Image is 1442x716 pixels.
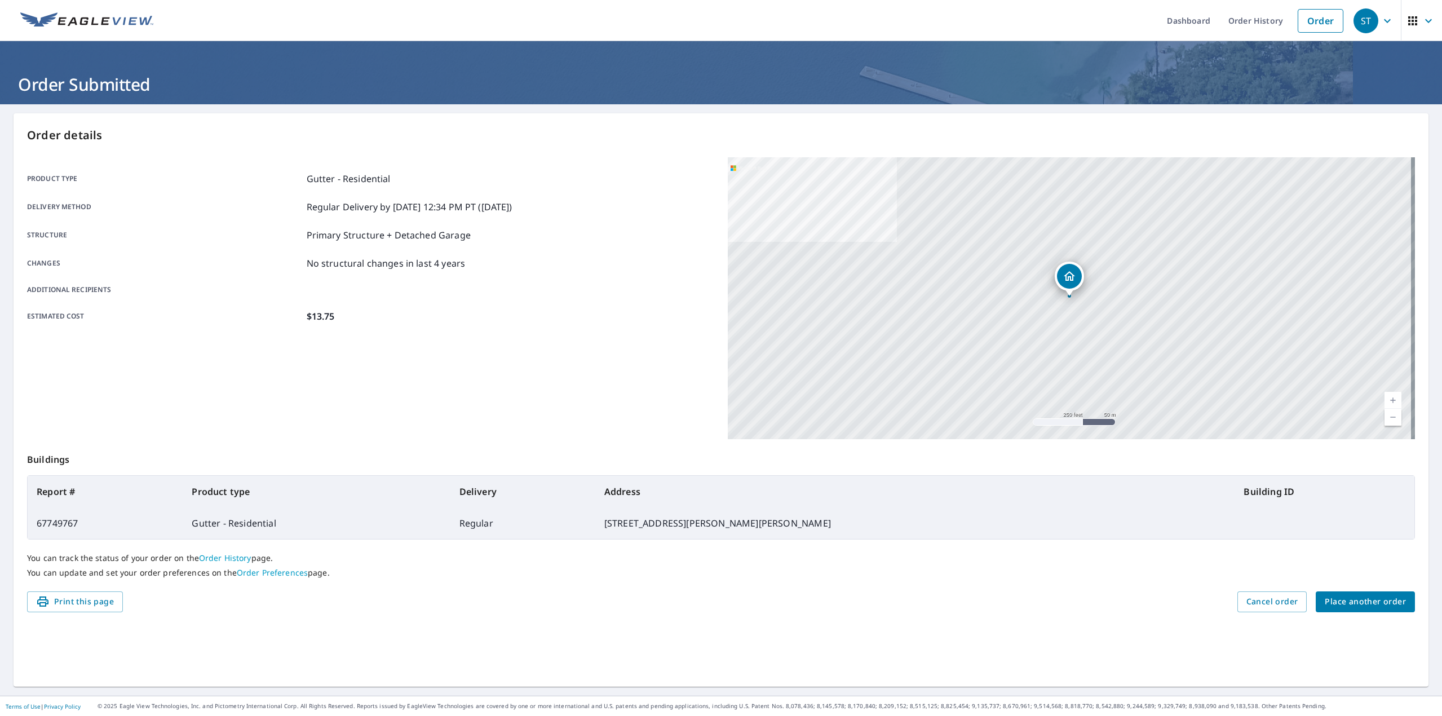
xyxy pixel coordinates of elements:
p: You can track the status of your order on the page. [27,553,1415,563]
a: Order History [199,553,251,563]
th: Product type [183,476,450,507]
p: $13.75 [307,310,335,323]
p: Product type [27,172,302,185]
p: Regular Delivery by [DATE] 12:34 PM PT ([DATE]) [307,200,512,214]
div: Dropped pin, building 1, Residential property, 158 Castle Hill Rd Windham, NH 03087 [1055,262,1084,297]
a: Terms of Use [6,702,41,710]
span: Cancel order [1246,595,1298,609]
div: ST [1353,8,1378,33]
button: Place another order [1316,591,1415,612]
p: Structure [27,228,302,242]
th: Address [595,476,1235,507]
a: Current Level 17, Zoom Out [1385,409,1401,426]
span: Print this page [36,595,114,609]
td: 67749767 [28,507,183,539]
p: Changes [27,257,302,270]
p: Gutter - Residential [307,172,391,185]
p: Order details [27,127,1415,144]
p: Additional recipients [27,285,302,295]
th: Delivery [450,476,595,507]
th: Report # [28,476,183,507]
h1: Order Submitted [14,73,1428,96]
p: Buildings [27,439,1415,475]
p: © 2025 Eagle View Technologies, Inc. and Pictometry International Corp. All Rights Reserved. Repo... [98,702,1436,710]
a: Privacy Policy [44,702,81,710]
a: Order Preferences [237,567,308,578]
td: [STREET_ADDRESS][PERSON_NAME][PERSON_NAME] [595,507,1235,539]
p: Estimated cost [27,310,302,323]
a: Order [1298,9,1343,33]
p: Primary Structure + Detached Garage [307,228,471,242]
p: No structural changes in last 4 years [307,257,466,270]
p: You can update and set your order preferences on the page. [27,568,1415,578]
th: Building ID [1235,476,1414,507]
p: | [6,703,81,710]
a: Current Level 17, Zoom In [1385,392,1401,409]
img: EV Logo [20,12,153,29]
button: Print this page [27,591,123,612]
button: Cancel order [1237,591,1307,612]
td: Regular [450,507,595,539]
span: Place another order [1325,595,1406,609]
td: Gutter - Residential [183,507,450,539]
p: Delivery method [27,200,302,214]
